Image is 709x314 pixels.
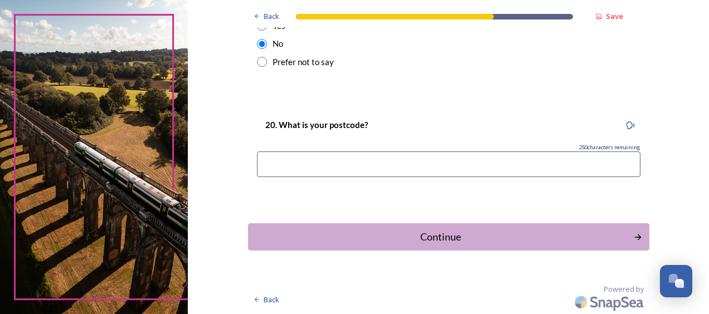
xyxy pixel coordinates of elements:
div: Continue [254,229,628,244]
button: Open Chat [660,265,692,297]
span: Back [264,11,279,22]
span: 250 characters remaining [579,144,640,151]
button: Continue [248,223,649,251]
div: Prefer not to say [273,56,334,68]
strong: Save [606,11,623,21]
div: No [273,37,283,50]
span: Powered by [604,284,644,295]
strong: 20. What is your postcode? [265,120,368,130]
span: Back [264,295,279,305]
